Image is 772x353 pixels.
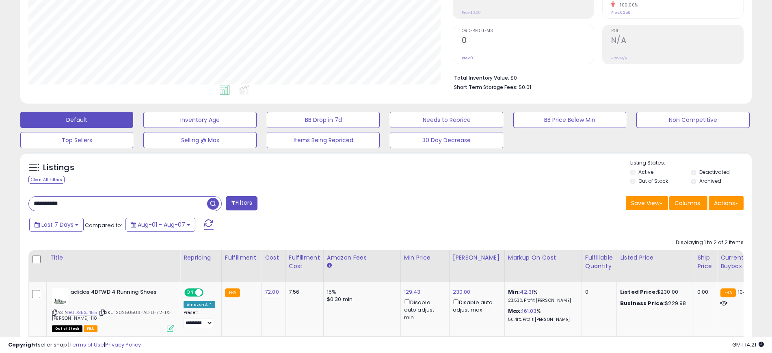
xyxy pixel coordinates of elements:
[52,325,82,332] span: All listings that are currently out of stock and unavailable for purchase on Amazon
[327,253,397,262] div: Amazon Fees
[327,262,332,269] small: Amazon Fees.
[462,36,594,47] h2: 0
[20,132,133,148] button: Top Sellers
[327,296,394,303] div: $0.30 min
[630,159,752,167] p: Listing States:
[709,196,744,210] button: Actions
[8,341,38,349] strong: Copyright
[267,132,380,148] button: Items Being Repriced
[184,301,215,308] div: Amazon AI *
[453,288,471,296] a: 230.00
[404,298,443,321] div: Disable auto adjust min
[225,288,240,297] small: FBA
[453,253,501,262] div: [PERSON_NAME]
[454,72,737,82] li: $0
[52,309,172,321] span: | SKU: 20250506-ADID-72-TX-[PERSON_NAME]-118
[638,178,668,184] label: Out of Stock
[611,56,627,61] small: Prev: N/A
[585,288,610,296] div: 0
[143,132,256,148] button: Selling @ Max
[611,36,743,47] h2: N/A
[125,218,195,232] button: Aug-01 - Aug-07
[638,169,653,175] label: Active
[620,288,657,296] b: Listed Price:
[390,112,503,128] button: Needs to Reprice
[462,10,481,15] small: Prev: $0.00
[289,253,320,271] div: Fulfillment Cost
[184,253,218,262] div: Repricing
[508,317,575,323] p: 50.41% Profit [PERSON_NAME]
[105,341,141,349] a: Privacy Policy
[462,29,594,33] span: Ordered Items
[697,288,711,296] div: 0.00
[453,298,498,314] div: Disable auto adjust max
[585,253,613,271] div: Fulfillable Quantity
[70,288,169,298] b: adidas 4DFWD 4 Running Shoes
[626,196,668,210] button: Save View
[327,288,394,296] div: 15%
[504,250,582,282] th: The percentage added to the cost of goods (COGS) that forms the calculator for Min & Max prices.
[720,288,735,297] small: FBA
[52,288,174,331] div: ASIN:
[404,288,421,296] a: 129.43
[738,288,755,296] span: 104.84
[508,308,575,323] div: %
[519,83,531,91] span: $0.01
[699,178,721,184] label: Archived
[636,112,749,128] button: Non Competitive
[29,218,84,232] button: Last 7 Days
[289,288,317,296] div: 7.56
[508,288,575,303] div: %
[390,132,503,148] button: 30 Day Decrease
[620,253,690,262] div: Listed Price
[267,112,380,128] button: BB Drop in 7d
[28,176,65,184] div: Clear All Filters
[226,196,257,210] button: Filters
[611,29,743,33] span: ROI
[50,253,177,262] div: Title
[520,288,533,296] a: 42.31
[697,253,714,271] div: Ship Price
[732,341,764,349] span: 2025-08-15 14:21 GMT
[620,300,688,307] div: $229.98
[620,288,688,296] div: $230.00
[202,289,215,296] span: OFF
[20,112,133,128] button: Default
[454,74,509,81] b: Total Inventory Value:
[699,169,730,175] label: Deactivated
[52,288,68,305] img: 31kglIaIufL._SL40_.jpg
[611,10,630,15] small: Prev: 0.25%
[41,221,74,229] span: Last 7 Days
[513,112,626,128] button: BB Price Below Min
[454,84,517,91] b: Short Term Storage Fees:
[522,307,536,315] a: 161.03
[508,253,578,262] div: Markup on Cost
[138,221,185,229] span: Aug-01 - Aug-07
[676,239,744,247] div: Displaying 1 to 2 of 2 items
[720,253,762,271] div: Current Buybox Price
[225,253,258,262] div: Fulfillment
[143,112,256,128] button: Inventory Age
[265,288,279,296] a: 72.00
[669,196,707,210] button: Columns
[620,299,665,307] b: Business Price:
[184,310,215,328] div: Preset:
[615,2,638,8] small: -100.00%
[265,253,282,262] div: Cost
[404,253,446,262] div: Min Price
[185,289,195,296] span: ON
[675,199,700,207] span: Columns
[85,221,122,229] span: Compared to:
[508,307,522,315] b: Max:
[462,56,473,61] small: Prev: 0
[508,298,575,303] p: 23.53% Profit [PERSON_NAME]
[69,309,97,316] a: B0D35SJ455
[84,325,97,332] span: FBA
[508,288,520,296] b: Min:
[43,162,74,173] h5: Listings
[8,341,141,349] div: seller snap | |
[69,341,104,349] a: Terms of Use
